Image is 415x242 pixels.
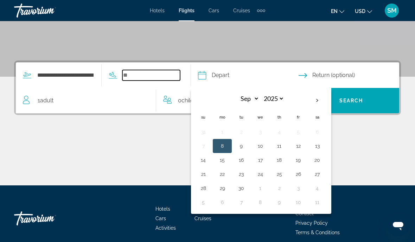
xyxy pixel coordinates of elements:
[293,169,304,179] button: Day 26
[209,8,219,13] a: Cars
[383,3,401,18] button: User Menu
[236,169,247,179] button: Day 23
[255,127,266,137] button: Day 3
[236,127,247,137] button: Day 2
[217,169,228,179] button: Day 22
[198,183,209,193] button: Day 28
[274,155,285,165] button: Day 18
[155,216,166,221] a: Cars
[198,197,209,207] button: Day 5
[217,141,228,151] button: Day 8
[274,169,285,179] button: Day 25
[236,93,259,105] select: Select month
[312,70,355,80] span: Return (optional)
[255,155,266,165] button: Day 17
[198,155,209,165] button: Day 14
[255,197,266,207] button: Day 8
[295,230,340,235] a: Terms & Conditions
[40,97,53,104] span: Adult
[181,97,202,104] span: Children
[155,225,176,231] a: Activities
[217,197,228,207] button: Day 6
[150,8,165,13] a: Hotels
[155,206,170,212] a: Hotels
[312,155,323,165] button: Day 20
[387,214,409,236] iframe: Button to launch messaging window
[257,5,265,16] button: Extra navigation items
[387,7,397,14] span: SM
[198,63,299,88] button: Depart date
[274,183,285,193] button: Day 2
[312,169,323,179] button: Day 27
[236,197,247,207] button: Day 7
[312,183,323,193] button: Day 4
[255,169,266,179] button: Day 24
[274,197,285,207] button: Day 9
[198,127,209,137] button: Day 31
[14,1,84,20] a: Travorium
[217,127,228,137] button: Day 1
[331,8,338,14] span: en
[293,155,304,165] button: Day 19
[312,141,323,151] button: Day 13
[236,155,247,165] button: Day 16
[233,8,250,13] a: Cruises
[14,208,84,229] a: Travorium
[293,127,304,137] button: Day 5
[304,88,400,113] button: Search
[236,183,247,193] button: Day 30
[16,88,304,113] button: Travelers: 1 adult, 0 children
[355,6,372,16] button: Change currency
[178,96,202,106] span: 0
[274,127,285,137] button: Day 4
[308,93,327,109] button: Next month
[293,183,304,193] button: Day 3
[293,197,304,207] button: Day 10
[179,8,194,13] a: Flights
[236,141,247,151] button: Day 9
[293,141,304,151] button: Day 12
[255,183,266,193] button: Day 1
[198,141,209,151] button: Day 7
[295,220,328,226] a: Privacy Policy
[331,6,344,16] button: Change language
[312,127,323,137] button: Day 6
[355,8,365,14] span: USD
[217,183,228,193] button: Day 29
[274,141,285,151] button: Day 11
[255,141,266,151] button: Day 10
[217,155,228,165] button: Day 15
[38,96,53,106] span: 1
[299,63,399,88] button: Return date
[198,169,209,179] button: Day 21
[312,197,323,207] button: Day 11
[261,93,284,105] select: Select year
[16,62,399,113] div: Search widget
[194,216,211,221] a: Cruises
[339,98,363,103] span: Search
